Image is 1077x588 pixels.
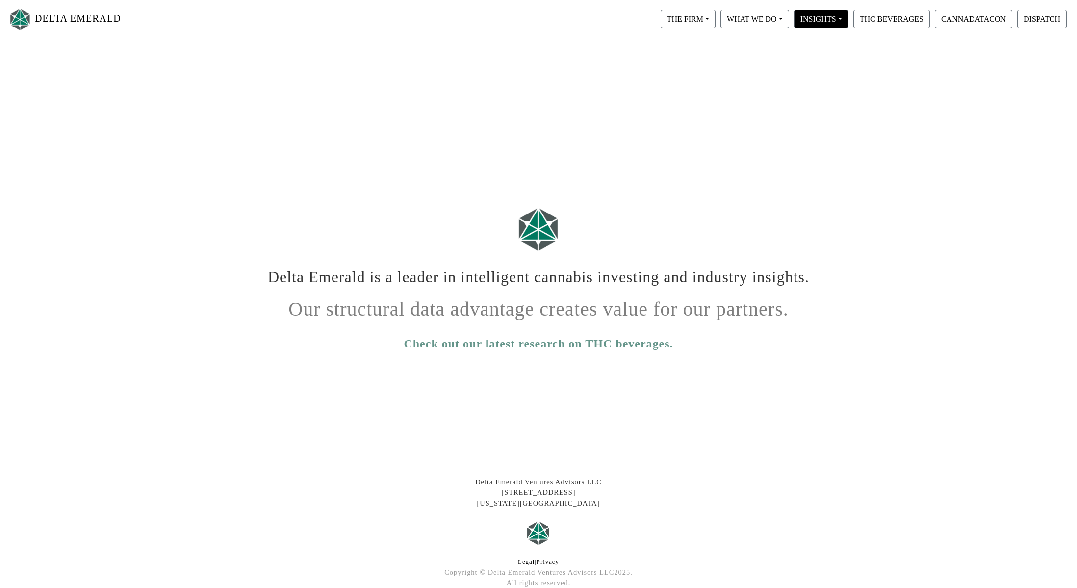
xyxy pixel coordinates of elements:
h1: Our structural data advantage creates value for our partners. [266,290,811,321]
a: DISPATCH [1015,14,1069,23]
div: Delta Emerald Ventures Advisors LLC [STREET_ADDRESS] [US_STATE][GEOGRAPHIC_DATA] [259,477,818,509]
button: THC BEVERAGES [853,10,930,28]
h1: Delta Emerald is a leader in intelligent cannabis investing and industry insights. [266,260,811,286]
button: INSIGHTS [794,10,848,28]
button: WHAT WE DO [720,10,789,28]
a: Check out our latest research on THC beverages. [404,335,673,352]
img: Logo [8,6,32,32]
button: DISPATCH [1017,10,1067,28]
img: Logo [524,518,553,548]
div: Copyright © Delta Emerald Ventures Advisors LLC 2025 . [259,567,818,578]
a: Privacy [537,559,559,565]
div: | [259,558,818,567]
a: DELTA EMERALD [8,4,121,35]
a: THC BEVERAGES [851,14,932,23]
button: THE FIRM [661,10,716,28]
a: CANNADATACON [932,14,1015,23]
img: Logo [514,203,563,255]
a: Legal [518,559,535,565]
button: CANNADATACON [935,10,1012,28]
